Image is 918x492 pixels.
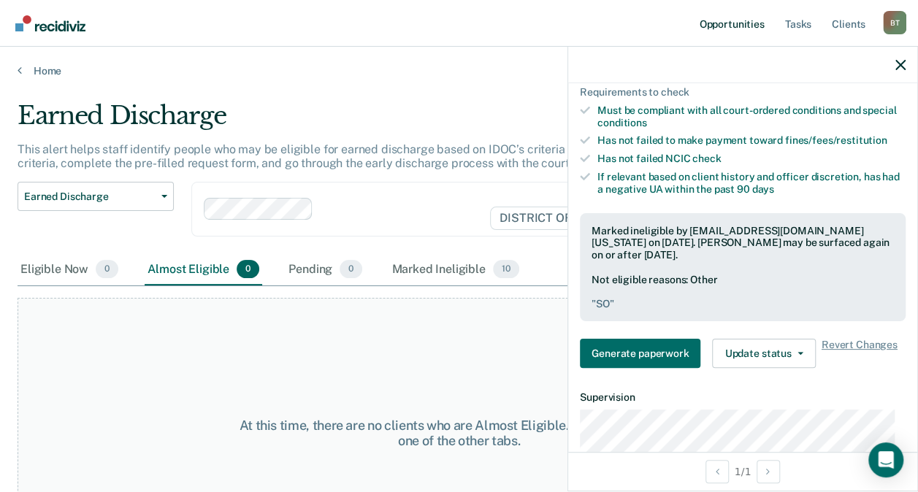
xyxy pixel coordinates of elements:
div: Pending [286,254,365,286]
div: Eligible Now [18,254,121,286]
div: Marked Ineligible [389,254,521,286]
p: This alert helps staff identify people who may be eligible for earned discharge based on IDOC’s c... [18,142,814,170]
a: Home [18,64,900,77]
div: If relevant based on client history and officer discretion, has had a negative UA within the past 90 [597,171,906,196]
span: Revert Changes [822,339,898,368]
div: At this time, there are no clients who are Almost Eligible. Please navigate to one of the other t... [239,418,680,449]
div: Open Intercom Messenger [868,442,903,477]
pre: " SO " [592,298,894,310]
span: check [692,153,721,164]
span: 10 [493,260,519,279]
span: 0 [340,260,362,279]
span: Earned Discharge [24,191,156,203]
dt: Supervision [580,391,906,404]
div: Not eligible reasons: Other [592,274,894,310]
a: Navigate to form link [580,339,706,368]
span: conditions [597,117,647,128]
span: 0 [237,260,259,279]
div: B T [883,11,906,34]
button: Update status [712,339,815,368]
div: Requirements to check [580,86,906,99]
button: Previous Opportunity [705,460,729,483]
span: DISTRICT OFFICE 3, [GEOGRAPHIC_DATA] [490,207,752,230]
div: Must be compliant with all court-ordered conditions and special [597,104,906,129]
img: Recidiviz [15,15,85,31]
div: Earned Discharge [18,101,844,142]
span: fines/fees/restitution [785,134,887,146]
div: Has not failed NCIC [597,153,906,165]
div: Has not failed to make payment toward [597,134,906,147]
button: Next Opportunity [757,460,780,483]
div: Almost Eligible [145,254,262,286]
button: Generate paperwork [580,339,700,368]
div: 1 / 1 [568,452,917,491]
div: Marked ineligible by [EMAIL_ADDRESS][DOMAIN_NAME][US_STATE] on [DATE]. [PERSON_NAME] may be surfa... [592,225,894,261]
button: Profile dropdown button [883,11,906,34]
span: days [751,183,773,195]
span: 0 [96,260,118,279]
